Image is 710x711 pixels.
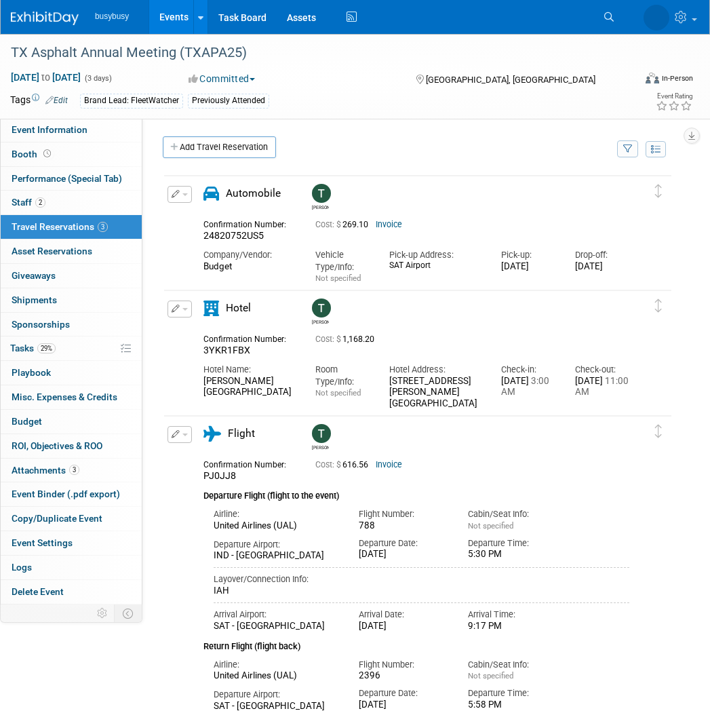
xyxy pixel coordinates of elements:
div: SAT Airport [389,261,481,270]
div: United Airlines (UAL) [214,520,338,532]
div: Pick-up Address: [389,249,481,261]
span: Automobile [226,187,281,199]
a: Invoice [376,460,402,469]
div: Cabin/Seat Info: [468,508,557,520]
div: Airline: [214,508,338,520]
div: Hotel Address: [389,364,481,376]
span: Event Binder (.pdf export) [12,488,120,499]
span: Delete Event [12,586,64,597]
div: Drop-off: [575,249,629,261]
span: Staff [12,197,45,208]
div: Confirmation Number: [203,330,295,345]
td: Personalize Event Tab Strip [91,604,115,622]
img: ExhibitDay [11,12,79,25]
div: SAT - [GEOGRAPHIC_DATA] [214,621,338,632]
i: Click and drag to move item [655,299,662,313]
span: 24820752US5 [203,230,264,241]
span: Event Information [12,124,87,135]
a: Shipments [1,288,142,312]
span: [GEOGRAPHIC_DATA], [GEOGRAPHIC_DATA] [426,75,595,85]
div: TX Asphalt Annual Meeting (TXAPA25) [6,41,625,65]
a: Attachments3 [1,459,142,482]
a: Tasks29% [1,337,142,360]
span: Attachments [12,465,79,476]
img: Tyler Hackman [312,299,331,318]
div: Event Format [588,71,693,91]
div: Departure Date: [359,687,448,699]
span: busybusy [95,12,129,21]
a: Add Travel Reservation [163,136,276,158]
i: Hotel [203,301,219,316]
a: Delete Event [1,580,142,604]
div: Vehicle Type/Info: [315,249,370,273]
span: Logs [12,562,32,573]
span: 3:00 AM [501,376,549,398]
div: Tyler Hackman [312,318,329,325]
div: Arrival Date: [359,609,448,621]
div: Arrival Airport: [214,609,338,621]
img: Braden Gillespie [644,5,669,31]
a: Logs [1,556,142,579]
div: Departure Flight (flight to the event) [203,482,629,503]
div: IND - [GEOGRAPHIC_DATA] [214,550,338,562]
div: Tyler Hackman [309,299,332,325]
div: Check-out: [575,364,629,376]
div: Departure Date: [359,537,448,550]
a: Staff2 [1,191,142,214]
div: Layover/Connection Info: [214,573,629,585]
span: ROI, Objectives & ROO [12,440,102,451]
span: Cost: $ [315,460,342,469]
span: PJ0JJ8 [203,470,236,481]
div: 788 [359,520,448,532]
div: Flight Number: [359,659,448,671]
div: Confirmation Number: [203,456,295,470]
a: Giveaways [1,264,142,288]
a: Sponsorships [1,313,142,337]
span: (3 days) [83,74,112,83]
a: Misc. Expenses & Credits [1,385,142,409]
span: Budget [12,416,42,427]
span: Not specified [468,671,513,680]
i: Click and drag to move item [655,185,662,198]
div: Airline: [214,659,338,671]
span: 29% [37,343,56,353]
span: Booth not reserved yet [41,149,54,159]
div: Departure Time: [468,537,557,550]
a: Edit [45,96,68,105]
div: 5:30 PM [468,549,557,560]
div: Cabin/Seat Info: [468,659,557,671]
a: Event Binder (.pdf export) [1,482,142,506]
span: Flight [228,427,255,440]
span: Not specified [468,521,513,531]
span: Cost: $ [315,220,342,229]
span: Asset Reservations [12,246,92,256]
a: Event Information [1,118,142,142]
div: Confirmation Number: [203,216,295,230]
a: Booth [1,142,142,166]
span: [DATE] [DATE] [10,71,81,83]
div: Brand Lead: FleetWatcher [80,94,183,108]
div: [STREET_ADDRESS][PERSON_NAME] [GEOGRAPHIC_DATA] , [GEOGRAPHIC_DATA] [389,376,481,433]
div: [DATE] [575,376,629,399]
a: Playbook [1,361,142,385]
div: Tyler Hackman [309,184,332,210]
span: Event Settings [12,537,73,548]
div: Flight Number: [359,508,448,520]
div: Tyler Hackman [312,443,329,450]
div: Departure Airport: [214,539,338,551]
div: Event Rating [656,93,692,100]
span: Performance (Special Tab) [12,173,122,184]
div: Company/Vendor: [203,249,295,261]
span: 269.10 [315,220,374,229]
span: Playbook [12,367,51,378]
div: [DATE] [359,549,448,560]
span: to [39,72,52,83]
div: Hotel Name: [203,364,295,376]
td: Tags [10,93,68,109]
span: Not specified [315,273,361,283]
div: Room Type/Info: [315,364,370,388]
div: Previously Attended [188,94,269,108]
span: Tasks [10,343,56,353]
div: In-Person [661,73,693,83]
span: Travel Reservations [12,221,108,232]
